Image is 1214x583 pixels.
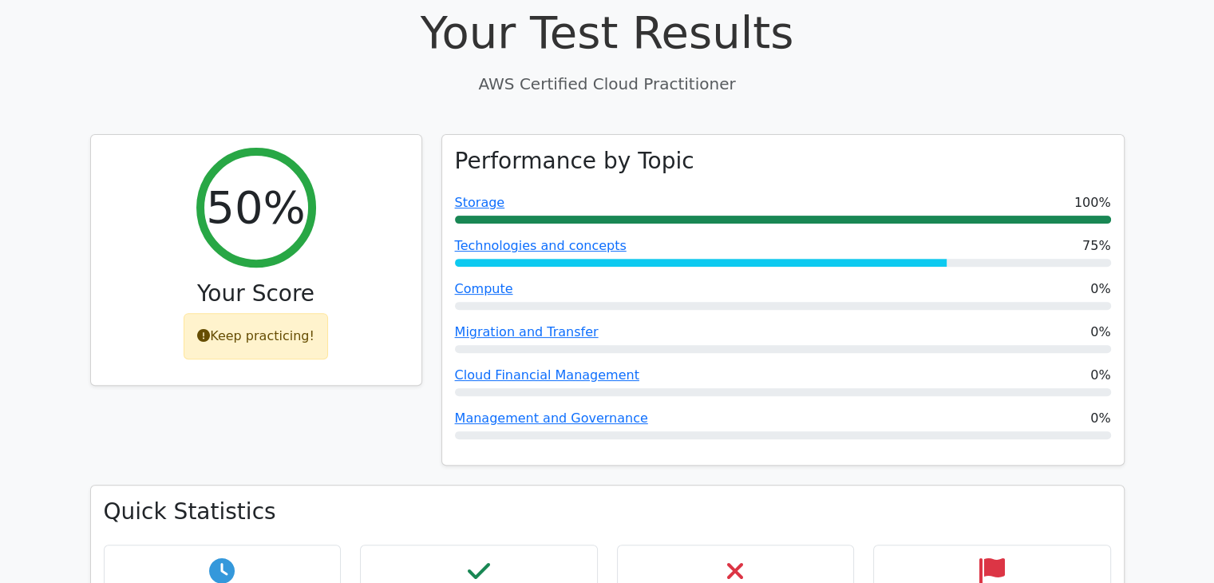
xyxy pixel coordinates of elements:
span: 0% [1090,409,1110,428]
h1: Your Test Results [90,6,1125,59]
h3: Your Score [104,280,409,307]
a: Migration and Transfer [455,324,599,339]
span: 0% [1090,366,1110,385]
p: AWS Certified Cloud Practitioner [90,72,1125,96]
a: Management and Governance [455,410,648,426]
a: Compute [455,281,513,296]
div: Keep practicing! [184,313,328,359]
span: 75% [1082,236,1111,256]
h2: 50% [206,180,305,234]
a: Storage [455,195,505,210]
span: 0% [1090,323,1110,342]
h3: Performance by Topic [455,148,694,175]
a: Technologies and concepts [455,238,627,253]
a: Cloud Financial Management [455,367,639,383]
h3: Quick Statistics [104,498,1111,525]
span: 0% [1090,280,1110,299]
span: 100% [1074,193,1111,212]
